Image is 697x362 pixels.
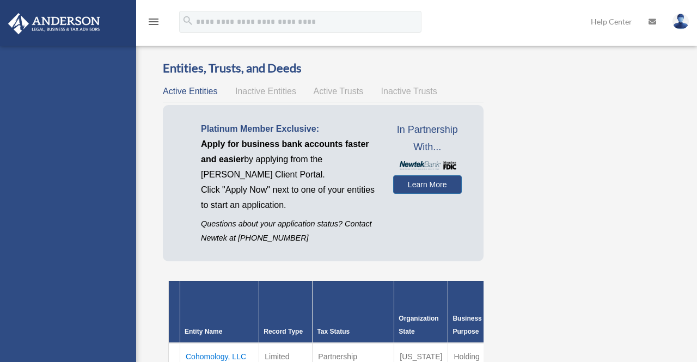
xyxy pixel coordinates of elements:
p: Questions about your application status? Contact Newtek at [PHONE_NUMBER] [201,217,377,244]
p: by applying from the [PERSON_NAME] Client Portal. [201,137,377,182]
th: Entity Name [180,281,259,343]
i: menu [147,15,160,28]
p: Platinum Member Exclusive: [201,121,377,137]
span: Inactive Trusts [381,87,437,96]
th: Business Purpose [448,281,486,343]
span: In Partnership With... [393,121,462,156]
span: Active Entities [163,87,217,96]
img: NewtekBankLogoSM.png [399,161,456,170]
i: search [182,15,194,27]
a: Learn More [393,175,462,194]
img: User Pic [672,14,689,29]
span: Inactive Entities [235,87,296,96]
th: Organization State [394,281,448,343]
a: menu [147,19,160,28]
h3: Entities, Trusts, and Deeds [163,60,484,77]
span: Apply for business bank accounts faster and easier [201,139,369,164]
span: Active Trusts [314,87,364,96]
p: Click "Apply Now" next to one of your entities to start an application. [201,182,377,213]
th: Tax Status [313,281,394,343]
th: Record Type [259,281,313,343]
img: Anderson Advisors Platinum Portal [5,13,103,34]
